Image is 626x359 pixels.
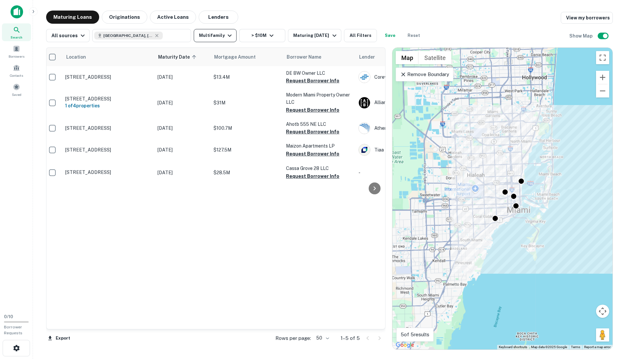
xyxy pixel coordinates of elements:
[102,11,147,24] button: Originations
[65,96,151,102] p: [STREET_ADDRESS]
[596,84,609,97] button: Zoom out
[394,341,416,349] img: Google
[286,77,339,85] button: Request Borrower Info
[46,11,99,24] button: Maturing Loans
[358,169,457,176] p: -
[341,334,360,342] p: 1–5 of 5
[359,97,370,108] img: picture
[358,71,457,83] div: Corevest Finance
[2,62,31,79] a: Contacts
[419,51,451,64] button: Show satellite imagery
[150,11,196,24] button: Active Loans
[2,42,31,60] a: Borrowers
[210,48,283,66] th: Mortgage Amount
[287,53,321,61] span: Borrower Name
[571,345,580,349] a: Terms (opens in new tab)
[561,12,613,24] a: View my borrowers
[314,333,330,343] div: 50
[286,121,352,128] p: Ahotb 555 NE LLC
[4,314,13,319] span: 0 / 10
[65,147,151,153] p: [STREET_ADDRESS]
[396,51,419,64] button: Show street map
[584,345,611,349] a: Report a map error
[355,48,461,66] th: Lender
[359,123,370,134] img: picture
[12,92,21,97] span: Saved
[9,54,24,59] span: Borrowers
[403,29,424,42] button: Reset
[283,48,355,66] th: Borrower Name
[62,48,154,66] th: Location
[213,99,279,106] p: $31M
[288,29,341,42] button: Maturing [DATE]
[157,169,207,176] p: [DATE]
[214,53,264,61] span: Mortgage Amount
[158,53,198,61] span: Maturity Date
[213,169,279,176] p: $28.5M
[394,341,416,349] a: Open this area in Google Maps (opens a new window)
[194,29,237,42] button: Multifamily
[569,32,594,40] h6: Show Map
[157,73,207,81] p: [DATE]
[46,29,90,42] button: All sources
[358,122,457,134] div: Athene
[11,35,22,40] span: Search
[2,23,31,41] a: Search
[157,146,207,153] p: [DATE]
[596,305,609,318] button: Map camera controls
[275,334,311,342] p: Rows per page:
[293,32,338,40] div: Maturing [DATE]
[596,71,609,84] button: Zoom in
[380,29,401,42] button: Save your search to get updates of matches that match your search criteria.
[286,106,339,114] button: Request Borrower Info
[344,29,377,42] button: All Filters
[286,69,352,77] p: DE BW Owner LLC
[499,345,527,349] button: Keyboard shortcuts
[65,74,151,80] p: [STREET_ADDRESS]
[66,53,86,61] span: Location
[286,172,339,180] button: Request Borrower Info
[358,97,457,109] div: Alliancebernstein
[286,165,352,172] p: Cassa Grove 28 LLC
[213,73,279,81] p: $13.4M
[400,70,449,78] p: Remove Boundary
[596,51,609,64] button: Toggle fullscreen view
[359,71,370,83] img: picture
[199,11,238,24] button: Lenders
[286,91,352,106] p: Modern Miami Property Owner LLC
[65,125,151,131] p: [STREET_ADDRESS]
[157,124,207,132] p: [DATE]
[531,345,567,349] span: Map data ©2025 Google
[286,142,352,150] p: Maizon Apartments LP
[358,144,457,156] div: Tiaa
[213,146,279,153] p: $127.5M
[65,102,151,109] h6: 1 of 4 properties
[593,306,626,338] iframe: Chat Widget
[103,33,153,39] span: [GEOGRAPHIC_DATA], [GEOGRAPHIC_DATA], [GEOGRAPHIC_DATA]
[10,73,23,78] span: Contacts
[401,331,429,339] p: 5 of 5 results
[286,150,339,158] button: Request Borrower Info
[154,48,210,66] th: Maturity Date
[359,144,370,155] img: picture
[286,128,339,136] button: Request Borrower Info
[2,81,31,98] a: Saved
[239,29,285,42] button: > $10M
[359,53,375,61] span: Lender
[157,99,207,106] p: [DATE]
[11,5,23,18] img: capitalize-icon.png
[46,333,72,343] button: Export
[392,48,612,349] div: 0 0
[65,169,151,175] p: [STREET_ADDRESS]
[4,325,22,335] span: Borrower Requests
[213,124,279,132] p: $100.7M
[51,32,87,40] div: All sources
